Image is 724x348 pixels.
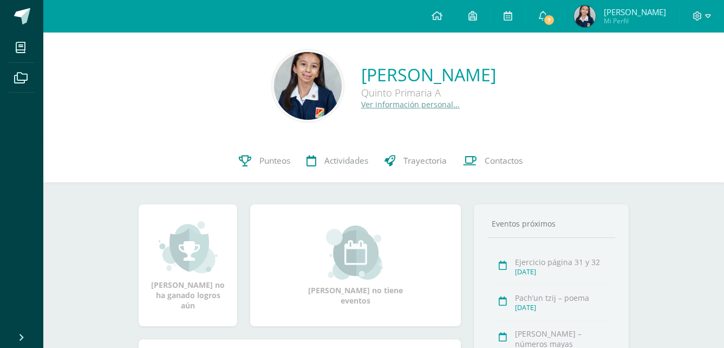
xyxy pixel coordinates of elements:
span: Contactos [485,155,523,166]
a: Actividades [298,139,376,183]
div: Eventos próximos [487,218,615,229]
div: [PERSON_NAME] no tiene eventos [302,225,410,306]
div: Pach’un tzij – poema [515,293,612,303]
span: Trayectoria [403,155,447,166]
img: 01c5ac2605c4f2f52ff0cdfdd9eb8f0d.png [274,52,342,120]
a: Trayectoria [376,139,455,183]
span: 7 [543,14,555,26]
div: [PERSON_NAME] no ha ganado logros aún [149,220,226,311]
div: [DATE] [515,303,612,312]
a: Punteos [231,139,298,183]
span: Punteos [259,155,290,166]
div: Quinto Primaria A [361,86,496,99]
img: event_small.png [326,225,385,280]
span: [PERSON_NAME] [604,7,666,17]
span: Actividades [324,155,368,166]
img: 5fb2ee512062185efaba1d631227bc2a.png [574,5,596,27]
img: achievement_small.png [159,220,218,274]
span: Mi Perfil [604,16,666,25]
a: Contactos [455,139,531,183]
a: Ver información personal... [361,99,460,109]
div: Ejercicio página 31 y 32 [515,257,612,267]
a: [PERSON_NAME] [361,63,496,86]
div: [DATE] [515,267,612,276]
